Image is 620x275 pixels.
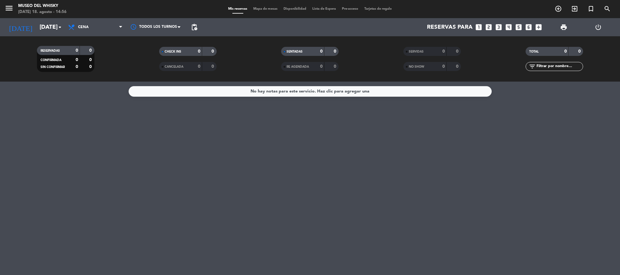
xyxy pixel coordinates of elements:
[56,24,64,31] i: arrow_drop_down
[409,50,424,53] span: SERVIDAS
[505,23,513,31] i: looks_4
[41,49,60,52] span: RESERVADAS
[250,7,280,11] span: Mapa de mesas
[191,24,198,31] span: pending_actions
[571,5,578,12] i: exit_to_app
[18,3,67,9] div: MUSEO DEL WHISKY
[427,24,473,31] span: Reservas para
[251,88,369,95] div: No hay notas para este servicio. Haz clic para agregar una
[529,50,539,53] span: TOTAL
[41,59,61,62] span: CONFIRMADA
[165,65,183,68] span: CANCELADA
[442,49,445,53] strong: 0
[560,24,567,31] span: print
[442,64,445,69] strong: 0
[165,50,181,53] span: CHECK INS
[212,64,215,69] strong: 0
[41,66,65,69] span: SIN CONFIRMAR
[320,49,323,53] strong: 0
[525,23,533,31] i: looks_6
[287,65,309,68] span: RE AGENDADA
[361,7,395,11] span: Tarjetas de regalo
[587,5,595,12] i: turned_in_not
[5,4,14,15] button: menu
[529,63,536,70] i: filter_list
[581,18,615,36] div: LOG OUT
[555,5,562,12] i: add_circle_outline
[5,21,37,34] i: [DATE]
[76,65,78,69] strong: 0
[595,24,602,31] i: power_settings_new
[5,4,14,13] i: menu
[76,48,78,53] strong: 0
[287,50,303,53] span: SENTADAS
[536,63,583,70] input: Filtrar por nombre...
[198,49,200,53] strong: 0
[334,64,337,69] strong: 0
[535,23,543,31] i: add_box
[225,7,250,11] span: Mis reservas
[339,7,361,11] span: Pre-acceso
[320,64,323,69] strong: 0
[280,7,309,11] span: Disponibilidad
[78,25,89,29] span: Cena
[89,58,93,62] strong: 0
[89,48,93,53] strong: 0
[212,49,215,53] strong: 0
[578,49,582,53] strong: 0
[475,23,483,31] i: looks_one
[456,49,460,53] strong: 0
[456,64,460,69] strong: 0
[18,9,67,15] div: [DATE] 18. agosto - 14:56
[564,49,567,53] strong: 0
[198,64,200,69] strong: 0
[604,5,611,12] i: search
[76,58,78,62] strong: 0
[515,23,523,31] i: looks_5
[309,7,339,11] span: Lista de Espera
[334,49,337,53] strong: 0
[495,23,503,31] i: looks_3
[89,65,93,69] strong: 0
[409,65,424,68] span: NO SHOW
[485,23,493,31] i: looks_two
